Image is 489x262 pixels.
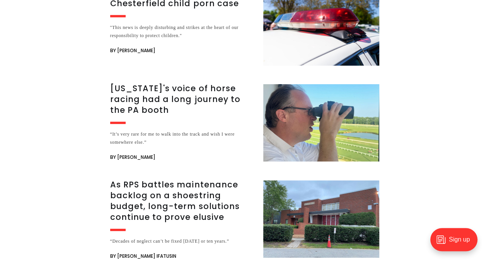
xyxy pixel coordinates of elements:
[110,130,254,146] div: “It’s very rare for me to walk into the track and wish I were somewhere else.”
[110,179,254,223] h3: As RPS battles maintenance backlog on a shoestring budget, long-term solutions continue to prove ...
[263,84,379,162] img: Virginia's voice of horse racing had a long journey to the PA booth
[110,84,379,162] a: [US_STATE]'s voice of horse racing had a long journey to the PA booth “It’s very rare for me to w...
[110,24,254,40] div: "This news is deeply disturbing and strikes at the heart of our responsibility to protect children."
[110,237,254,245] div: “Decades of neglect can’t be fixed [DATE] or ten years.”
[424,224,489,262] iframe: portal-trigger
[110,83,254,116] h3: [US_STATE]'s voice of horse racing had a long journey to the PA booth
[110,46,155,55] span: By [PERSON_NAME]
[110,252,176,261] span: By [PERSON_NAME] Ifatusin
[110,180,379,261] a: As RPS battles maintenance backlog on a shoestring budget, long-term solutions continue to prove ...
[263,180,379,258] img: As RPS battles maintenance backlog on a shoestring budget, long-term solutions continue to prove ...
[110,153,155,162] span: By [PERSON_NAME]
